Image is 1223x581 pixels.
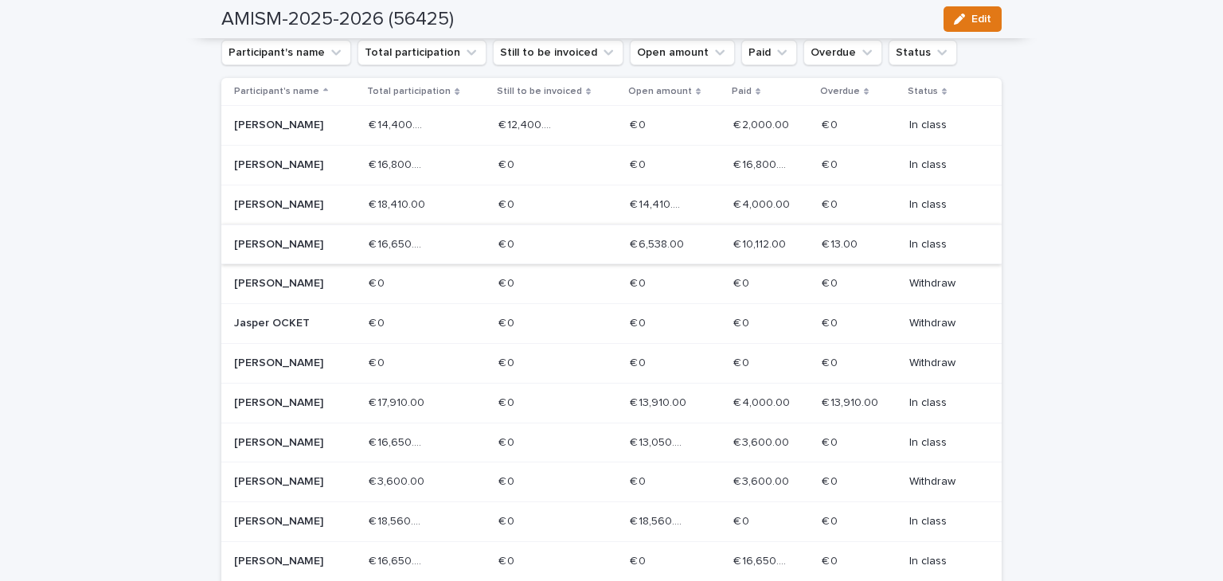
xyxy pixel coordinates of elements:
p: In class [909,158,976,172]
p: € 0 [498,433,518,450]
tr: Jasper OCKET€ 0€ 0 € 0€ 0 € 0€ 0 € 0€ 0 € 0€ 0 Withdraw [221,304,1002,344]
p: € 12,400.00 [498,115,558,132]
p: € 4,000.00 [733,195,793,212]
button: Paid [741,40,797,65]
p: € 0 [498,195,518,212]
p: € 13.00 [822,235,861,252]
button: Overdue [803,40,882,65]
p: € 6,538.00 [630,235,687,252]
p: € 0 [498,512,518,528]
p: € 0 [733,353,752,370]
p: € 0 [822,433,841,450]
p: € 16,800.00 [369,155,428,172]
p: € 0 [822,115,841,132]
p: € 0 [498,235,518,252]
p: In class [909,515,976,528]
p: Open amount [628,83,692,100]
p: € 0 [822,472,841,489]
p: € 10,112.00 [733,235,789,252]
p: € 13,050.00 [630,433,690,450]
p: € 14,400.00 [369,115,428,132]
p: € 0 [369,274,388,290]
p: € 0 [630,274,649,290]
p: In class [909,198,976,212]
p: € 14,410.00 [630,195,690,212]
tr: [PERSON_NAME]€ 3,600.00€ 3,600.00 € 0€ 0 € 0€ 0 € 3,600.00€ 3,600.00 € 0€ 0 Withdraw [221,462,1002,502]
p: Overdue [820,83,860,100]
p: Total participation [367,83,451,100]
tr: [PERSON_NAME]€ 17,910.00€ 17,910.00 € 0€ 0 € 13,910.00€ 13,910.00 € 4,000.00€ 4,000.00 € 13,910.0... [221,383,1002,423]
p: € 0 [630,552,649,568]
p: € 0 [369,314,388,330]
tr: [PERSON_NAME]€ 0€ 0 € 0€ 0 € 0€ 0 € 0€ 0 € 0€ 0 Withdraw [221,264,1002,304]
tr: [PERSON_NAME]€ 14,400.00€ 14,400.00 € 12,400.00€ 12,400.00 € 0€ 0 € 2,000.00€ 2,000.00 € 0€ 0 In ... [221,106,1002,146]
p: € 17,910.00 [369,393,428,410]
button: Edit [944,6,1002,32]
p: € 4,000.00 [733,393,793,410]
p: € 2,000.00 [733,115,792,132]
p: Withdraw [909,317,976,330]
p: Jasper OCKET [234,317,348,330]
p: € 0 [630,155,649,172]
p: € 16,650.00 [369,235,428,252]
p: € 0 [733,274,752,290]
p: [PERSON_NAME] [234,357,348,370]
p: € 0 [498,274,518,290]
p: € 0 [630,314,649,330]
p: € 0 [733,512,752,528]
p: € 18,410.00 [369,195,428,212]
p: € 0 [822,552,841,568]
p: € 16,650.00 [369,552,428,568]
p: Withdraw [909,357,976,370]
p: € 3,600.00 [733,472,792,489]
p: € 16,650.00 [733,552,793,568]
tr: [PERSON_NAME]€ 18,560.00€ 18,560.00 € 0€ 0 € 18,560.00€ 18,560.00 € 0€ 0 € 0€ 0 In class [221,502,1002,542]
p: [PERSON_NAME] [234,436,348,450]
p: [PERSON_NAME] [234,555,348,568]
tr: [PERSON_NAME]€ 16,650.00€ 16,650.00 € 0€ 0 € 13,050.00€ 13,050.00 € 3,600.00€ 3,600.00 € 0€ 0 In ... [221,423,1002,462]
p: € 0 [822,195,841,212]
p: € 0 [822,353,841,370]
p: € 13,910.00 [822,393,881,410]
p: € 3,600.00 [733,433,792,450]
p: [PERSON_NAME] [234,119,348,132]
p: Paid [732,83,752,100]
p: € 16,650.00 [369,433,428,450]
p: € 0 [498,314,518,330]
p: € 3,600.00 [369,472,428,489]
p: [PERSON_NAME] [234,475,348,489]
button: Total participation [358,40,486,65]
p: € 0 [822,155,841,172]
button: Status [889,40,957,65]
p: In class [909,238,976,252]
p: [PERSON_NAME] [234,277,348,290]
p: In class [909,396,976,410]
p: € 0 [369,353,388,370]
p: € 18,560.00 [369,512,428,528]
p: Withdraw [909,277,976,290]
p: € 13,910.00 [630,393,690,410]
p: € 0 [630,472,649,489]
tr: [PERSON_NAME]€ 16,800.00€ 16,800.00 € 0€ 0 € 0€ 0 € 16,800.00€ 16,800.00 € 0€ 0 In class [221,145,1002,185]
p: [PERSON_NAME] [234,515,348,528]
button: Participant's name [221,40,351,65]
p: € 16,800.00 [733,155,793,172]
button: Open amount [630,40,735,65]
h2: AMISM-2025-2026 (56425) [221,8,454,31]
p: € 0 [822,512,841,528]
p: € 0 [498,393,518,410]
button: Still to be invoiced [493,40,623,65]
p: Still to be invoiced [497,83,582,100]
p: € 0 [630,115,649,132]
p: [PERSON_NAME] [234,198,348,212]
p: Withdraw [909,475,976,489]
p: In class [909,119,976,132]
p: [PERSON_NAME] [234,238,348,252]
tr: [PERSON_NAME]€ 16,650.00€ 16,650.00 € 0€ 0 € 0€ 0 € 16,650.00€ 16,650.00 € 0€ 0 In class [221,541,1002,581]
p: € 0 [822,314,841,330]
p: € 0 [630,353,649,370]
tr: [PERSON_NAME]€ 16,650.00€ 16,650.00 € 0€ 0 € 6,538.00€ 6,538.00 € 10,112.00€ 10,112.00 € 13.00€ 1... [221,224,1002,264]
p: [PERSON_NAME] [234,158,348,172]
p: In class [909,436,976,450]
span: Edit [971,14,991,25]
